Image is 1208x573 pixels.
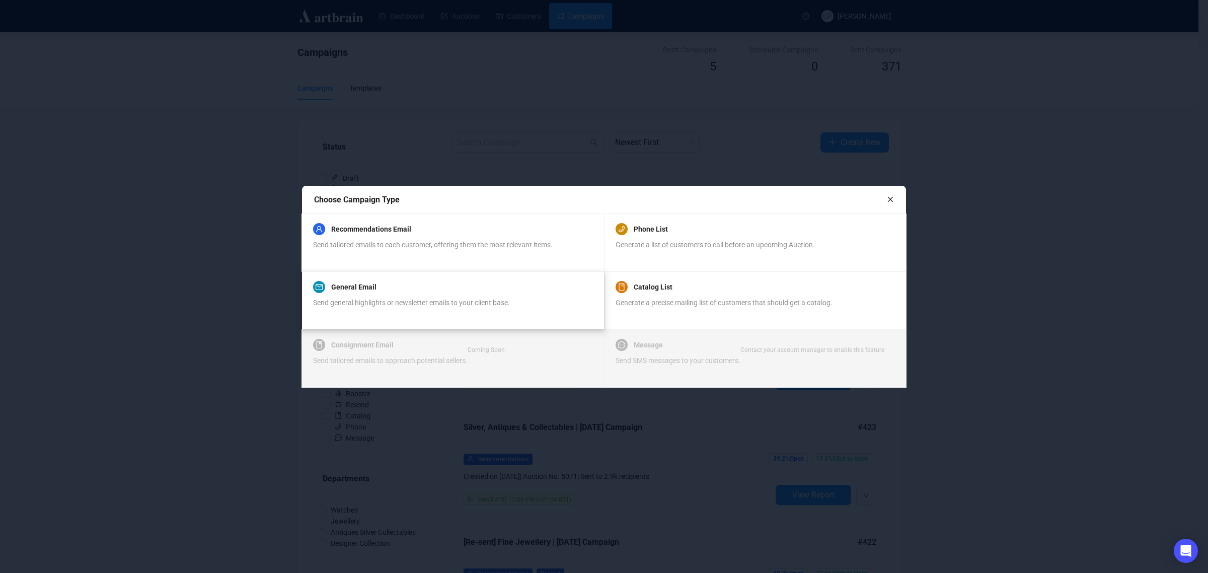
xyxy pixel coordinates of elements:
div: Contact your account manager to enable this feature [740,345,884,355]
span: book [618,283,625,291]
div: Open Intercom Messenger [1174,539,1198,563]
span: Generate a precise mailing list of customers that should get a catalog. [616,299,833,307]
span: book [316,341,323,348]
span: Send general highlights or newsletter emails to your client base. [313,299,510,307]
a: Consignment Email [331,339,394,351]
span: close [887,196,894,203]
span: user [316,226,323,233]
a: Message [634,339,663,351]
a: Catalog List [634,281,672,293]
a: Phone List [634,223,668,235]
span: mail [316,283,323,291]
a: General Email [331,281,376,293]
span: Send SMS messages to your customers. [616,356,740,365]
a: Recommendations Email [331,223,411,235]
span: Send tailored emails to approach potential sellers. [313,356,468,365]
span: Generate a list of customers to call before an upcoming Auction. [616,241,815,249]
span: phone [618,226,625,233]
span: message [618,341,625,348]
span: Send tailored emails to each customer, offering them the most relevant items. [313,241,553,249]
div: Coming Soon [468,345,505,355]
div: Choose Campaign Type [314,193,887,206]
